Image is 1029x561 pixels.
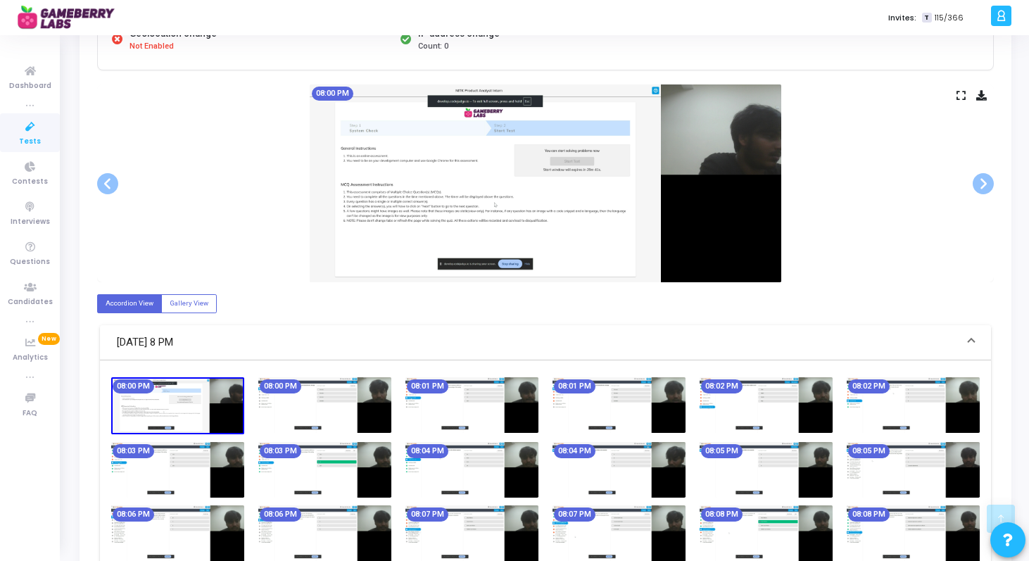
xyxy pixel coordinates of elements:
[260,508,301,522] mat-chip: 08:06 PM
[554,444,595,458] mat-chip: 08:04 PM
[19,136,41,148] span: Tests
[848,379,890,393] mat-chip: 08:02 PM
[701,444,743,458] mat-chip: 08:05 PM
[111,505,244,561] img: screenshot-1757082978440.jpeg
[312,87,353,101] mat-chip: 08:00 PM
[554,508,595,522] mat-chip: 08:07 PM
[405,442,538,498] img: screenshot-1757082858425.jpeg
[407,444,448,458] mat-chip: 08:04 PM
[310,84,781,282] img: screenshot-1757082618114.jpeg
[117,334,957,351] mat-panel-title: [DATE] 8 PM
[18,4,123,32] img: logo
[13,352,48,364] span: Analytics
[700,505,833,561] img: screenshot-1757083098467.jpeg
[130,41,174,53] span: Not Enabled
[111,442,244,498] img: screenshot-1757082798458.jpeg
[38,333,60,345] span: New
[407,379,448,393] mat-chip: 08:01 PM
[8,296,53,308] span: Candidates
[405,377,538,433] img: screenshot-1757082678462.jpeg
[847,505,980,561] img: screenshot-1757083128428.jpeg
[9,80,51,92] span: Dashboard
[111,377,244,435] img: screenshot-1757082618114.jpeg
[700,377,833,433] img: screenshot-1757082738473.jpeg
[113,379,154,393] mat-chip: 08:00 PM
[113,508,154,522] mat-chip: 08:06 PM
[405,505,538,561] img: screenshot-1757083038465.jpeg
[553,505,686,561] img: screenshot-1757083068460.jpeg
[701,508,743,522] mat-chip: 08:08 PM
[10,256,50,268] span: Questions
[922,13,931,23] span: T
[258,377,391,433] img: screenshot-1757082648438.jpeg
[23,408,37,420] span: FAQ
[935,12,964,24] span: 115/366
[407,508,448,522] mat-chip: 08:07 PM
[258,442,391,498] img: screenshot-1757082828465.jpeg
[260,444,301,458] mat-chip: 08:03 PM
[97,294,162,313] label: Accordion View
[888,12,916,24] label: Invites:
[847,377,980,433] img: screenshot-1757082768470.jpeg
[113,444,154,458] mat-chip: 08:03 PM
[12,176,48,188] span: Contests
[701,379,743,393] mat-chip: 08:02 PM
[11,216,50,228] span: Interviews
[847,442,980,498] img: screenshot-1757082948461.jpeg
[700,442,833,498] img: screenshot-1757082918468.jpeg
[553,377,686,433] img: screenshot-1757082708461.jpeg
[554,379,595,393] mat-chip: 08:01 PM
[418,41,448,53] span: Count: 0
[258,505,391,561] img: screenshot-1757083008464.jpeg
[848,444,890,458] mat-chip: 08:05 PM
[100,325,991,360] mat-expansion-panel-header: [DATE] 8 PM
[161,294,217,313] label: Gallery View
[848,508,890,522] mat-chip: 08:08 PM
[260,379,301,393] mat-chip: 08:00 PM
[553,442,686,498] img: screenshot-1757082888420.jpeg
